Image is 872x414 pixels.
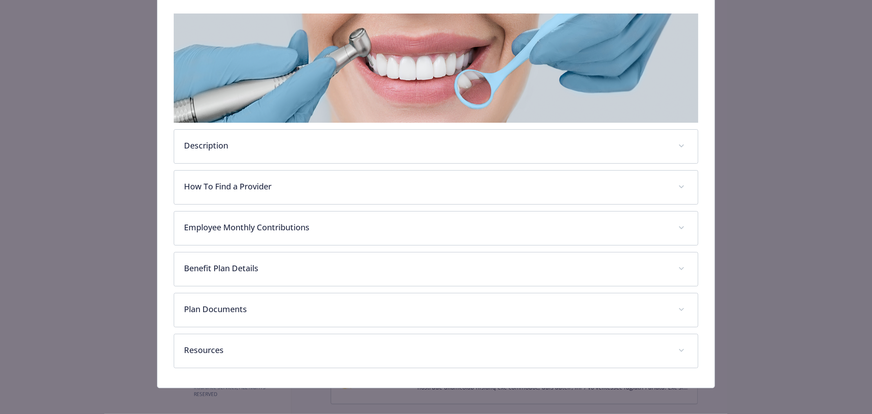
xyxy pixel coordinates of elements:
p: Resources [184,344,668,356]
p: Description [184,139,668,152]
p: Plan Documents [184,303,668,315]
div: Plan Documents [174,293,698,327]
p: Benefit Plan Details [184,262,668,274]
img: banner [174,13,698,123]
div: Employee Monthly Contributions [174,211,698,245]
p: How To Find a Provider [184,180,668,193]
div: How To Find a Provider [174,171,698,204]
div: Description [174,130,698,163]
div: Resources [174,334,698,368]
div: Benefit Plan Details [174,252,698,286]
p: Employee Monthly Contributions [184,221,668,234]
